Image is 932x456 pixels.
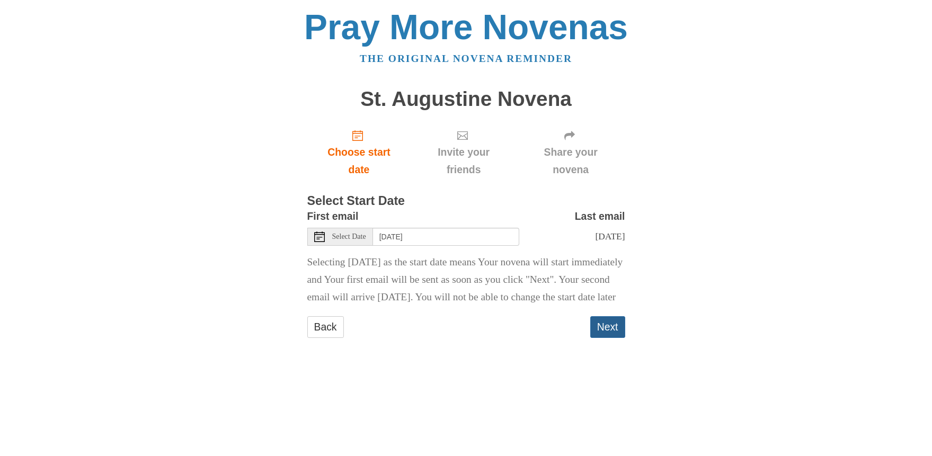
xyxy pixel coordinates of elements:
[307,194,625,208] h3: Select Start Date
[307,316,344,338] a: Back
[304,7,628,47] a: Pray More Novenas
[307,88,625,111] h1: St. Augustine Novena
[590,316,625,338] button: Next
[595,231,625,242] span: [DATE]
[307,254,625,306] p: Selecting [DATE] as the start date means Your novena will start immediately and Your first email ...
[411,121,516,184] div: Click "Next" to confirm your start date first.
[307,208,359,225] label: First email
[318,144,401,178] span: Choose start date
[332,233,366,240] span: Select Date
[517,121,625,184] div: Click "Next" to confirm your start date first.
[360,53,572,64] a: The original novena reminder
[373,228,519,246] input: Use the arrow keys to pick a date
[421,144,505,178] span: Invite your friends
[307,121,411,184] a: Choose start date
[575,208,625,225] label: Last email
[527,144,615,178] span: Share your novena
